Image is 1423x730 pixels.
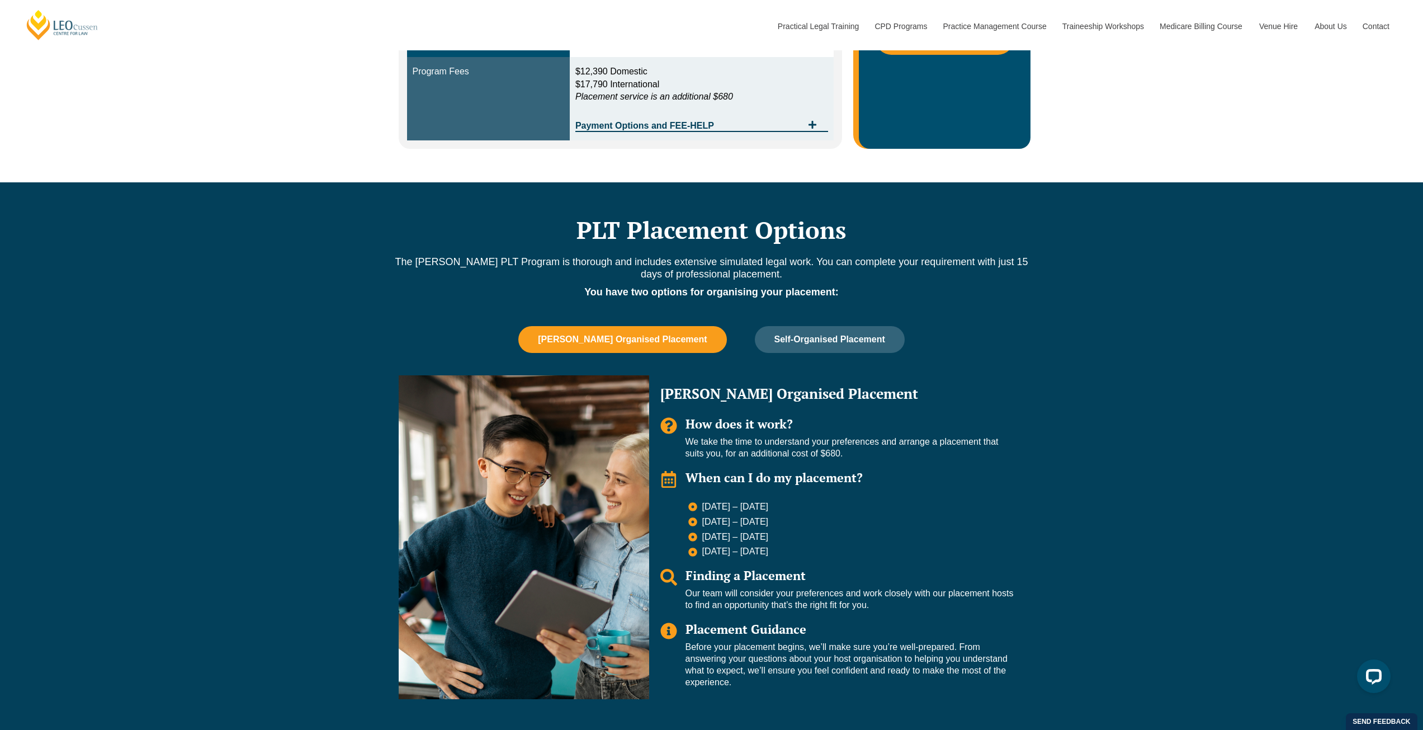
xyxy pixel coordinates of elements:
[686,567,806,583] span: Finding a Placement
[699,546,769,558] span: [DATE] – [DATE]
[769,2,867,50] a: Practical Legal Training
[774,335,885,345] span: Self-Organised Placement
[686,416,793,432] span: How does it work?
[1306,2,1354,50] a: About Us
[1354,2,1398,50] a: Contact
[575,92,733,101] em: Placement service is an additional $680
[686,469,863,486] span: When can I do my placement?
[699,516,769,528] span: [DATE] – [DATE]
[866,2,934,50] a: CPD Programs
[686,642,1014,688] p: Before your placement begins, we’ll make sure you’re well-prepared. From answering your questions...
[413,65,564,78] div: Program Fees
[575,67,647,76] span: $12,390 Domestic
[686,621,806,637] span: Placement Guidance
[686,436,1014,460] p: We take the time to understand your preferences and arrange a placement that suits you, for an ad...
[393,216,1030,244] h2: PLT Placement Options
[538,335,707,345] span: [PERSON_NAME] Organised Placement
[575,79,659,89] span: $17,790 International
[935,2,1054,50] a: Practice Management Course
[699,501,769,513] span: [DATE] – [DATE]
[699,531,769,543] span: [DATE] – [DATE]
[393,256,1030,280] p: The [PERSON_NAME] PLT Program is thorough and includes extensive simulated legal work. You can co...
[1054,2,1151,50] a: Traineeship Workshops
[1151,2,1251,50] a: Medicare Billing Course
[393,326,1030,705] div: Tabs. Open items with Enter or Space, close with Escape and navigate using the Arrow keys.
[686,588,1014,611] p: Our team will consider your preferences and work closely with our placement hosts to find an oppo...
[1348,655,1395,702] iframe: LiveChat chat widget
[584,286,839,298] strong: You have two options for organising your placement:
[575,121,802,130] span: Payment Options and FEE-HELP
[660,387,1014,401] h2: [PERSON_NAME] Organised Placement
[1251,2,1306,50] a: Venue Hire
[25,9,100,41] a: [PERSON_NAME] Centre for Law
